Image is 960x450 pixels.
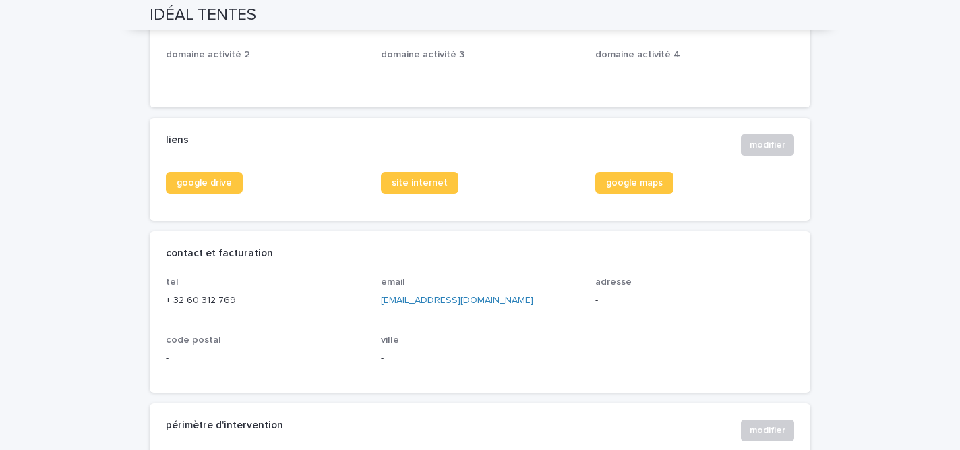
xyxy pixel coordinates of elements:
h2: liens [166,134,189,146]
p: + 32 60 312 769 [166,293,365,308]
span: modifier [750,138,785,152]
h2: contact et facturation [166,248,273,260]
span: google drive [177,178,232,188]
h2: périmètre d'intervention [166,420,283,432]
p: - [381,351,580,366]
span: ville [381,335,399,345]
h2: IDÉAL TENTES [150,5,256,25]
span: domaine activité 3 [381,50,464,59]
p: - [166,351,365,366]
button: modifier [741,134,794,156]
p: - [381,67,580,81]
a: [EMAIL_ADDRESS][DOMAIN_NAME] [381,296,533,305]
a: site internet [381,172,458,194]
p: - [595,293,794,308]
p: - [595,67,794,81]
span: email [381,277,405,287]
span: tel [166,277,179,287]
span: domaine activité 4 [595,50,680,59]
span: modifier [750,424,785,437]
span: site internet [392,178,448,188]
span: code postal [166,335,221,345]
a: google drive [166,172,243,194]
button: modifier [741,420,794,441]
span: google maps [606,178,663,188]
p: - [166,67,365,81]
span: domaine activité 2 [166,50,250,59]
span: adresse [595,277,632,287]
a: google maps [595,172,673,194]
